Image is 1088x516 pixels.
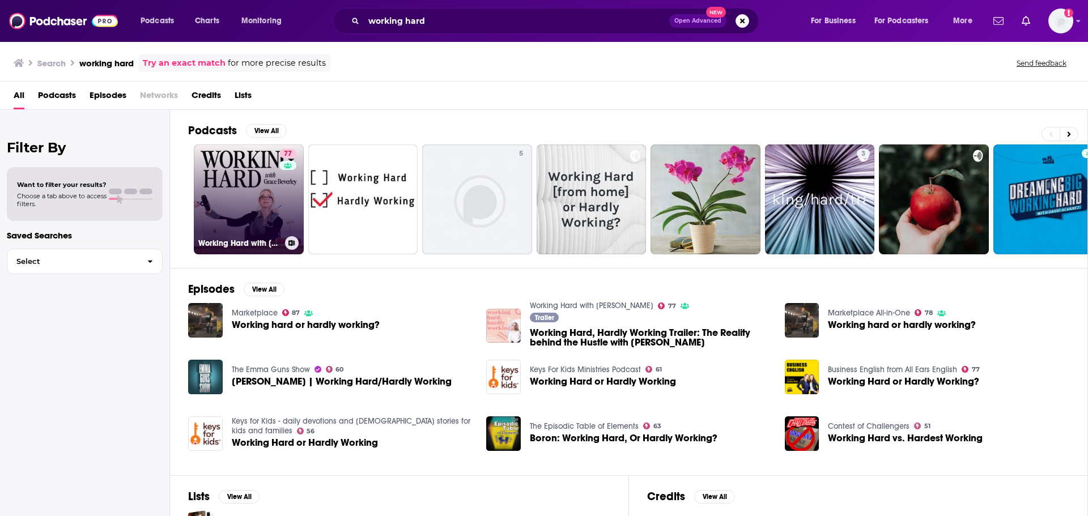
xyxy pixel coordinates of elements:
[9,10,118,32] img: Podchaser - Follow, Share and Rate Podcasts
[1048,8,1073,33] button: Show profile menu
[188,360,223,394] a: Grace Beverley | Working Hard/Hardly Working
[188,12,226,30] a: Charts
[530,421,639,431] a: The Episodic Table of Elements
[915,309,933,316] a: 78
[1048,8,1073,33] img: User Profile
[653,424,661,429] span: 63
[828,433,983,443] a: Working Hard vs. Hardest Working
[307,429,314,434] span: 56
[292,310,300,315] span: 87
[188,416,223,451] img: Working Hard or Hardly Working
[232,320,380,330] a: Working hard or hardly working?
[279,149,296,158] a: 77
[194,144,304,254] a: 77Working Hard with [PERSON_NAME]
[645,366,662,373] a: 61
[232,377,452,386] span: [PERSON_NAME] | Working Hard/Hardly Working
[188,489,210,504] h2: Lists
[422,144,532,254] a: 5
[1013,58,1070,68] button: Send feedback
[326,366,344,373] a: 60
[647,489,735,504] a: CreditsView All
[335,367,343,372] span: 60
[7,258,138,265] span: Select
[658,302,676,309] a: 77
[953,13,972,29] span: More
[1017,11,1035,31] a: Show notifications dropdown
[486,309,521,343] img: Working Hard, Hardly Working Trailer: The Reality behind the Hustle with Grace Beverley
[188,123,287,138] a: PodcastsView All
[143,57,226,70] a: Try an exact match
[90,86,126,109] a: Episodes
[828,320,976,330] a: Working hard or hardly working?
[945,12,987,30] button: open menu
[785,360,819,394] img: Working Hard or Hardly Working?
[233,12,296,30] button: open menu
[7,230,163,241] p: Saved Searches
[219,490,260,504] button: View All
[192,86,221,109] span: Credits
[364,12,669,30] input: Search podcasts, credits, & more...
[924,424,930,429] span: 51
[232,365,310,374] a: The Emma Guns Show
[515,149,528,158] a: 5
[530,328,771,347] span: Working Hard, Hardly Working Trailer: The Reality behind the Hustle with [PERSON_NAME]
[343,8,770,34] div: Search podcasts, credits, & more...
[668,304,676,309] span: 77
[706,7,726,18] span: New
[785,416,819,451] a: Working Hard vs. Hardest Working
[989,11,1008,31] a: Show notifications dropdown
[530,433,717,443] span: Boron: Working Hard, Or Hardly Working?
[1048,8,1073,33] span: Logged in as headlandconsultancy
[656,367,662,372] span: 61
[79,58,134,69] h3: working hard
[803,12,870,30] button: open menu
[874,13,929,29] span: For Podcasters
[188,282,284,296] a: EpisodesView All
[14,86,24,109] a: All
[925,310,933,315] span: 78
[188,303,223,338] img: Working hard or hardly working?
[647,489,685,504] h2: Credits
[674,18,721,24] span: Open Advanced
[246,124,287,138] button: View All
[7,139,163,156] h2: Filter By
[17,192,107,208] span: Choose a tab above to access filters.
[188,123,237,138] h2: Podcasts
[232,377,452,386] a: Grace Beverley | Working Hard/Hardly Working
[828,377,979,386] a: Working Hard or Hardly Working?
[530,328,771,347] a: Working Hard, Hardly Working Trailer: The Reality behind the Hustle with Grace Beverley
[232,438,378,447] a: Working Hard or Hardly Working
[7,249,163,274] button: Select
[785,303,819,338] img: Working hard or hardly working?
[486,360,521,394] img: Working Hard or Hardly Working
[486,416,521,451] img: Boron: Working Hard, Or Hardly Working?
[228,57,326,70] span: for more precise results
[828,308,910,318] a: Marketplace All-in-One
[235,86,252,109] a: Lists
[195,13,219,29] span: Charts
[519,148,523,160] span: 5
[188,282,235,296] h2: Episodes
[232,308,278,318] a: Marketplace
[282,309,300,316] a: 87
[198,238,280,248] h3: Working Hard with [PERSON_NAME]
[694,490,735,504] button: View All
[530,377,676,386] a: Working Hard or Hardly Working
[37,58,66,69] h3: Search
[867,12,945,30] button: open menu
